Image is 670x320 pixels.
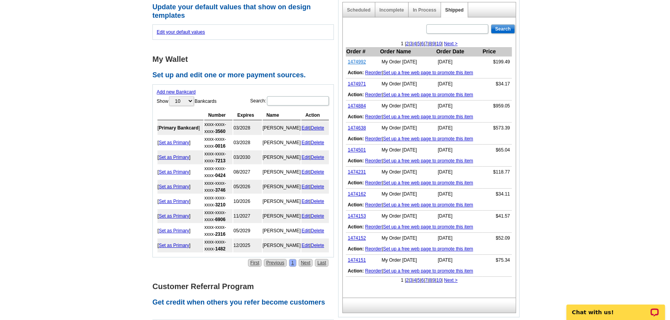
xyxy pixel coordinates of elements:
[482,167,512,178] td: $118.77
[301,243,309,248] a: Edit
[301,184,309,189] a: Edit
[436,167,482,178] td: [DATE]
[436,211,482,222] td: [DATE]
[379,100,436,112] td: My Order [DATE]
[159,199,189,204] a: Set as Primary
[301,121,329,135] td: |
[365,224,382,230] a: Reorder
[301,165,329,179] td: |
[215,187,226,193] strong: 3746
[417,41,420,46] a: 5
[444,41,458,46] a: Next >
[204,111,232,120] th: Number
[311,140,324,145] a: Delete
[429,277,431,283] a: 8
[233,209,262,223] td: 11/2027
[233,238,262,252] td: 12/2025
[301,228,309,233] a: Edit
[204,165,232,179] td: xxxx-xxxx-xxxx-
[204,180,232,194] td: xxxx-xxxx-xxxx-
[379,7,404,13] a: Incomplete
[263,111,301,120] th: Name
[289,259,296,267] a: 1
[215,173,226,178] strong: 0424
[233,150,262,164] td: 03/2030
[250,95,330,106] label: Search:
[157,224,203,238] td: [ ]
[346,89,512,100] td: |
[215,246,226,252] strong: 1482
[346,155,512,167] td: |
[482,255,512,266] td: $75.34
[348,257,366,263] a: 1474151
[348,81,366,87] a: 1474971
[159,243,189,248] a: Set as Primary
[365,92,382,97] a: Reorder
[482,123,512,134] td: $573.39
[348,268,364,274] b: Action:
[233,194,262,208] td: 10/2026
[159,228,189,233] a: Set as Primary
[157,238,203,252] td: [ ]
[159,213,189,219] a: Set as Primary
[233,121,262,135] td: 03/2028
[157,95,217,107] label: Show Bankcards
[159,184,189,189] a: Set as Primary
[425,41,427,46] a: 7
[159,155,189,160] a: Set as Primary
[157,180,203,194] td: [ ]
[436,277,441,283] a: 10
[263,194,301,208] td: [PERSON_NAME]
[379,255,436,266] td: My Order [DATE]
[379,145,436,156] td: My Order [DATE]
[436,255,482,266] td: [DATE]
[436,123,482,134] td: [DATE]
[263,224,301,238] td: [PERSON_NAME]
[383,268,473,274] a: Set up a free web page to promote this item
[301,194,329,208] td: |
[301,199,309,204] a: Edit
[429,41,431,46] a: 8
[365,158,382,163] a: Reorder
[414,277,416,283] a: 4
[365,136,382,141] a: Reorder
[311,125,324,131] a: Delete
[436,145,482,156] td: [DATE]
[311,199,324,204] a: Delete
[204,209,232,223] td: xxxx-xxxx-xxxx-
[365,114,382,119] a: Reorder
[311,228,324,233] a: Delete
[159,169,189,175] a: Set as Primary
[311,184,324,189] a: Delete
[233,111,262,120] th: Expires
[204,150,232,164] td: xxxx-xxxx-xxxx-
[365,268,382,274] a: Reorder
[379,78,436,90] td: My Order [DATE]
[436,78,482,90] td: [DATE]
[152,3,338,20] h2: Update your default values that show on design templates
[436,189,482,200] td: [DATE]
[346,221,512,233] td: |
[482,189,512,200] td: $34.11
[159,125,198,131] b: Primary Bankcard
[311,213,324,219] a: Delete
[561,296,670,320] iframe: LiveChat chat widget
[346,266,512,277] td: |
[365,246,382,252] a: Reorder
[233,180,262,194] td: 05/2026
[348,147,366,153] a: 1474501
[346,177,512,189] td: |
[410,41,412,46] a: 3
[379,167,436,178] td: My Order [DATE]
[152,298,338,307] h2: Get credit when others you refer become customers
[152,71,338,80] h2: Set up and edit one or more payment sources.
[215,129,226,134] strong: 3560
[301,238,329,252] td: |
[348,202,364,208] b: Action:
[263,209,301,223] td: [PERSON_NAME]
[263,121,301,135] td: [PERSON_NAME]
[204,194,232,208] td: xxxx-xxxx-xxxx-
[482,47,512,56] th: Price
[482,78,512,90] td: $34.17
